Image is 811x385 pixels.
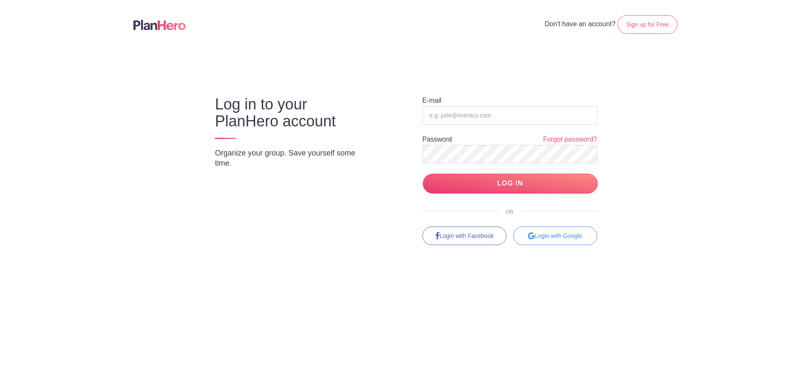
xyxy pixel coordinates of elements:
span: Don't have an account? [545,20,616,27]
a: Sign up for Free [618,15,678,34]
input: e.g. julie@eventco.com [422,106,597,125]
a: Login with Facebook [422,227,506,245]
p: Organize your group. Save yourself some time. [215,148,374,168]
label: E-mail [422,97,441,104]
img: Logo main planhero [133,20,186,30]
div: Login with Google [513,227,597,245]
input: LOG IN [423,174,598,194]
h3: Log in to your PlanHero account [215,96,374,130]
label: Password [422,136,452,143]
span: OR [499,209,520,215]
a: Forgot password? [543,135,597,145]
